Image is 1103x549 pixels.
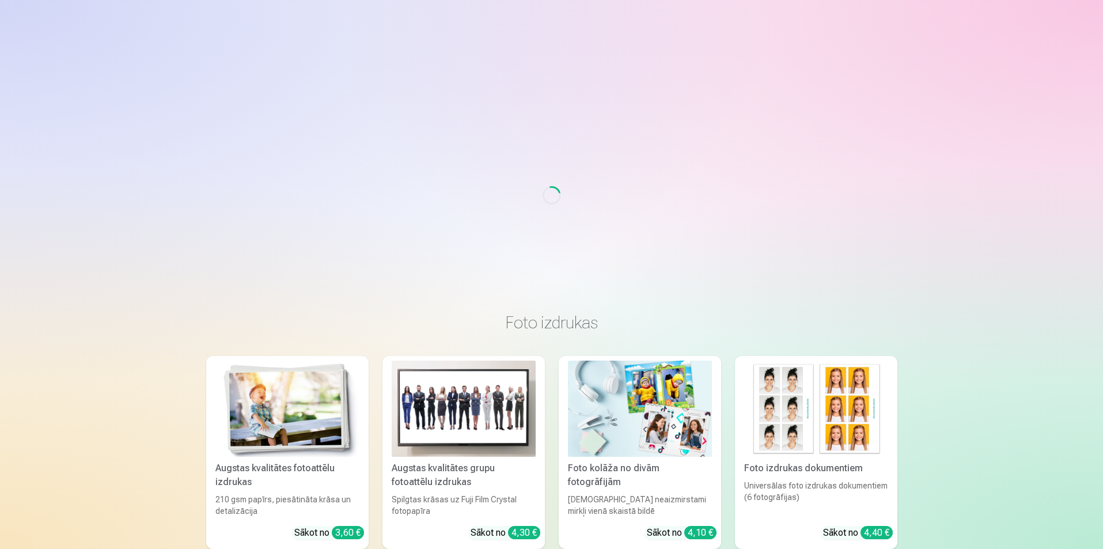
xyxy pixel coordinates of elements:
img: Augstas kvalitātes fotoattēlu izdrukas [215,361,359,457]
a: Augstas kvalitātes grupu fotoattēlu izdrukasAugstas kvalitātes grupu fotoattēlu izdrukasSpilgtas ... [382,356,545,549]
div: 210 gsm papīrs, piesātināta krāsa un detalizācija [211,494,364,517]
div: Spilgtas krāsas uz Fuji Film Crystal fotopapīra [387,494,540,517]
img: Foto kolāža no divām fotogrāfijām [568,361,712,457]
div: Sākot no [647,526,717,540]
div: Sākot no [471,526,540,540]
div: Foto izdrukas dokumentiem [740,461,893,475]
a: Foto kolāža no divām fotogrāfijāmFoto kolāža no divām fotogrāfijām[DEMOGRAPHIC_DATA] neaizmirstam... [559,356,721,549]
div: Augstas kvalitātes fotoattēlu izdrukas [211,461,364,489]
div: 3,60 € [332,526,364,539]
div: Sākot no [823,526,893,540]
a: Augstas kvalitātes fotoattēlu izdrukasAugstas kvalitātes fotoattēlu izdrukas210 gsm papīrs, piesā... [206,356,369,549]
div: Universālas foto izdrukas dokumentiem (6 fotogrāfijas) [740,480,893,517]
a: Foto izdrukas dokumentiemFoto izdrukas dokumentiemUniversālas foto izdrukas dokumentiem (6 fotogr... [735,356,897,549]
div: Sākot no [294,526,364,540]
h3: Foto izdrukas [215,312,888,333]
div: Foto kolāža no divām fotogrāfijām [563,461,717,489]
div: 4,30 € [508,526,540,539]
div: 4,40 € [861,526,893,539]
img: Augstas kvalitātes grupu fotoattēlu izdrukas [392,361,536,457]
div: [DEMOGRAPHIC_DATA] neaizmirstami mirkļi vienā skaistā bildē [563,494,717,517]
img: Foto izdrukas dokumentiem [744,361,888,457]
div: Augstas kvalitātes grupu fotoattēlu izdrukas [387,461,540,489]
div: 4,10 € [684,526,717,539]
